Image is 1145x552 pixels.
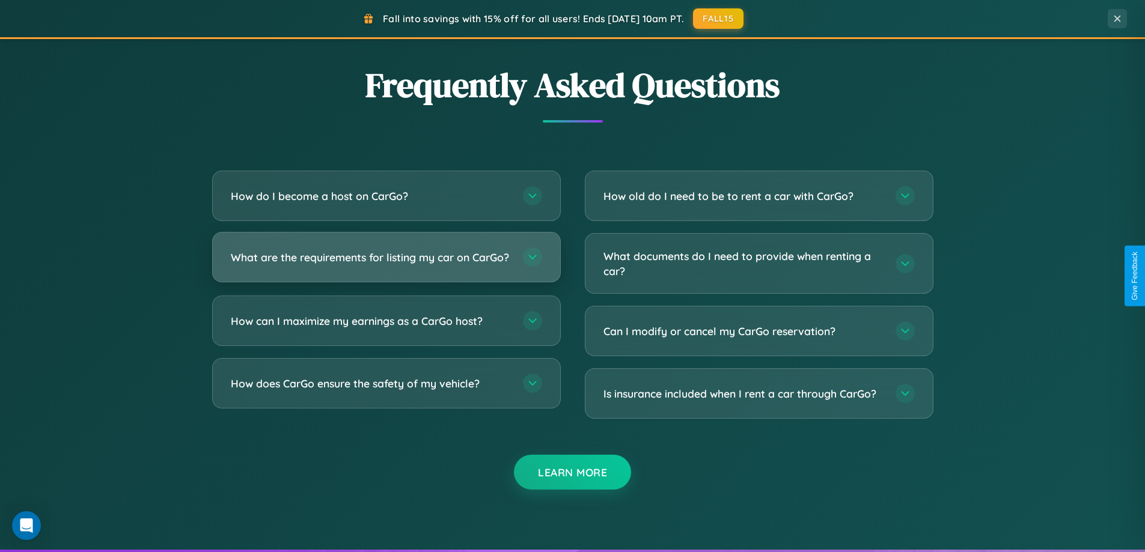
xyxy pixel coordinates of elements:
button: FALL15 [693,8,743,29]
h3: What documents do I need to provide when renting a car? [603,249,884,278]
div: Open Intercom Messenger [12,511,41,540]
h3: Is insurance included when I rent a car through CarGo? [603,386,884,401]
h3: What are the requirements for listing my car on CarGo? [231,250,511,265]
button: Learn More [514,455,631,490]
h3: How old do I need to be to rent a car with CarGo? [603,189,884,204]
h2: Frequently Asked Questions [212,62,933,108]
div: Give Feedback [1131,252,1139,300]
h3: How can I maximize my earnings as a CarGo host? [231,314,511,329]
h3: How do I become a host on CarGo? [231,189,511,204]
span: Fall into savings with 15% off for all users! Ends [DATE] 10am PT. [383,13,684,25]
h3: Can I modify or cancel my CarGo reservation? [603,324,884,339]
h3: How does CarGo ensure the safety of my vehicle? [231,376,511,391]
